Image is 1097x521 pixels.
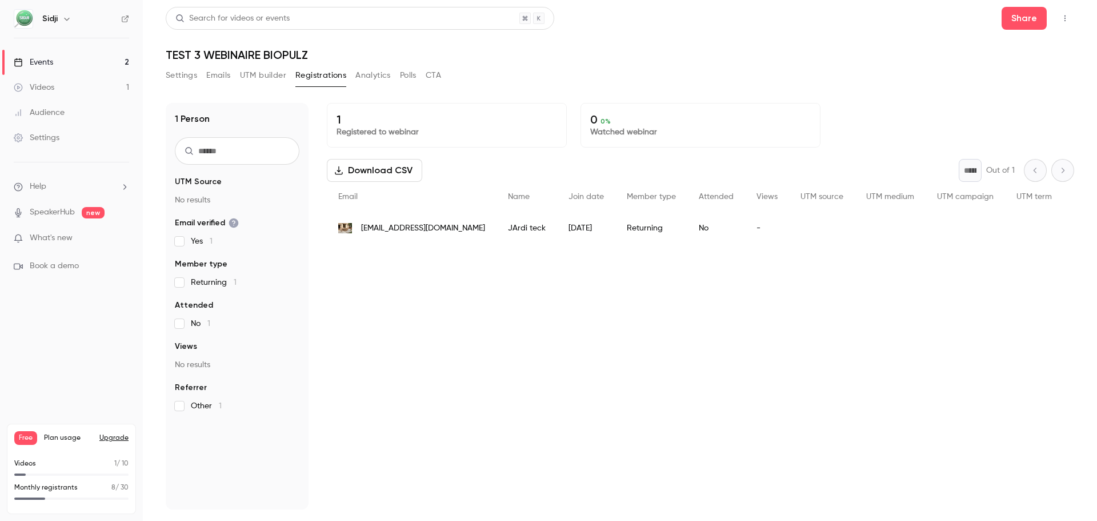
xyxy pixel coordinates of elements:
[234,279,237,287] span: 1
[699,193,734,201] span: Attended
[240,66,286,85] button: UTM builder
[42,13,58,25] h6: Sidji
[14,107,65,118] div: Audience
[14,483,78,493] p: Monthly registrants
[338,193,358,201] span: Email
[175,194,299,206] p: No results
[30,206,75,218] a: SpeakerHub
[191,400,222,412] span: Other
[166,48,1074,62] h1: TEST 3 WEBINAIRE BIOPULZ
[756,193,778,201] span: Views
[361,222,485,234] span: [EMAIL_ADDRESS][DOMAIN_NAME]
[295,66,346,85] button: Registrations
[175,359,299,371] p: No results
[14,10,33,28] img: Sidji
[30,232,73,244] span: What's new
[175,13,290,25] div: Search for videos or events
[175,112,210,126] h1: 1 Person
[400,66,417,85] button: Polls
[111,483,129,493] p: / 30
[590,126,811,138] p: Watched webinar
[175,176,299,412] section: facet-groups
[327,159,422,182] button: Download CSV
[986,165,1015,176] p: Out of 1
[14,459,36,469] p: Videos
[44,433,93,443] span: Plan usage
[175,382,207,393] span: Referrer
[14,57,53,68] div: Events
[206,66,230,85] button: Emails
[191,318,210,329] span: No
[111,484,115,491] span: 8
[219,402,222,410] span: 1
[687,212,745,244] div: No
[615,212,687,244] div: Returning
[175,217,239,229] span: Email verified
[937,193,994,201] span: UTM campaign
[337,126,557,138] p: Registered to webinar
[14,431,37,445] span: Free
[175,258,227,270] span: Member type
[166,66,197,85] button: Settings
[175,176,222,188] span: UTM Source
[207,320,210,328] span: 1
[191,236,213,247] span: Yes
[355,66,391,85] button: Analytics
[557,212,615,244] div: [DATE]
[30,181,46,193] span: Help
[114,459,129,469] p: / 10
[14,132,59,144] div: Settings
[866,193,914,201] span: UTM medium
[1002,7,1047,30] button: Share
[99,433,129,443] button: Upgrade
[175,300,213,311] span: Attended
[800,193,843,201] span: UTM source
[600,117,611,125] span: 0 %
[175,341,197,352] span: Views
[14,181,129,193] li: help-dropdown-opener
[338,223,352,233] img: jarditeck.com
[508,193,530,201] span: Name
[627,193,676,201] span: Member type
[30,260,79,272] span: Book a demo
[568,193,604,201] span: Join date
[191,277,237,288] span: Returning
[210,237,213,245] span: 1
[426,66,441,85] button: CTA
[337,113,557,126] p: 1
[590,113,811,126] p: 0
[497,212,557,244] div: JArdi teck
[82,207,105,218] span: new
[114,460,117,467] span: 1
[745,212,789,244] div: -
[1016,193,1052,201] span: UTM term
[14,82,54,93] div: Videos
